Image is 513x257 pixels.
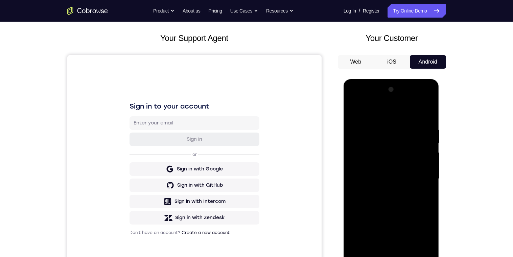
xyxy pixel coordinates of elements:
button: Android [410,55,446,69]
span: / [359,7,360,15]
div: Sign in with Intercom [107,143,158,150]
div: Sign in with Zendesk [108,159,158,166]
div: Sign in with Google [110,111,156,117]
button: Product [153,4,174,18]
a: Go to the home page [67,7,108,15]
a: Create a new account [114,175,162,180]
a: Log In [344,4,356,18]
h2: Your Customer [338,32,446,44]
button: Use Cases [230,4,258,18]
a: Register [363,4,379,18]
div: Sign in with GitHub [110,127,156,134]
h2: Your Support Agent [67,32,322,44]
button: Sign in with Zendesk [62,156,192,169]
p: Don't have an account? [62,175,192,180]
a: Try Online Demo [388,4,446,18]
button: Sign in with Google [62,107,192,121]
a: About us [183,4,200,18]
a: Pricing [208,4,222,18]
button: Sign in with Intercom [62,140,192,153]
button: Web [338,55,374,69]
button: Resources [266,4,294,18]
p: or [124,97,131,102]
button: iOS [374,55,410,69]
button: Sign in with GitHub [62,123,192,137]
